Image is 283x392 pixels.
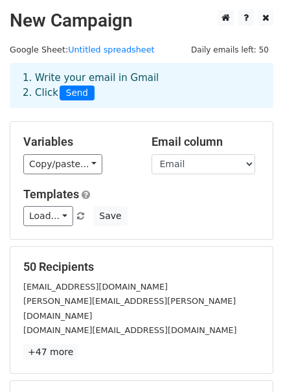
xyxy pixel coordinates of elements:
[23,154,102,174] a: Copy/paste...
[187,45,273,54] a: Daily emails left: 50
[60,86,95,101] span: Send
[23,282,168,292] small: [EMAIL_ADDRESS][DOMAIN_NAME]
[23,325,236,335] small: [DOMAIN_NAME][EMAIL_ADDRESS][DOMAIN_NAME]
[13,71,270,100] div: 1. Write your email in Gmail 2. Click
[187,43,273,57] span: Daily emails left: 50
[23,206,73,226] a: Load...
[23,260,260,274] h5: 50 Recipients
[23,344,78,360] a: +47 more
[10,45,155,54] small: Google Sheet:
[218,330,283,392] iframe: Chat Widget
[93,206,127,226] button: Save
[23,296,236,321] small: [PERSON_NAME][EMAIL_ADDRESS][PERSON_NAME][DOMAIN_NAME]
[23,187,79,201] a: Templates
[152,135,260,149] h5: Email column
[10,10,273,32] h2: New Campaign
[68,45,154,54] a: Untitled spreadsheet
[23,135,132,149] h5: Variables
